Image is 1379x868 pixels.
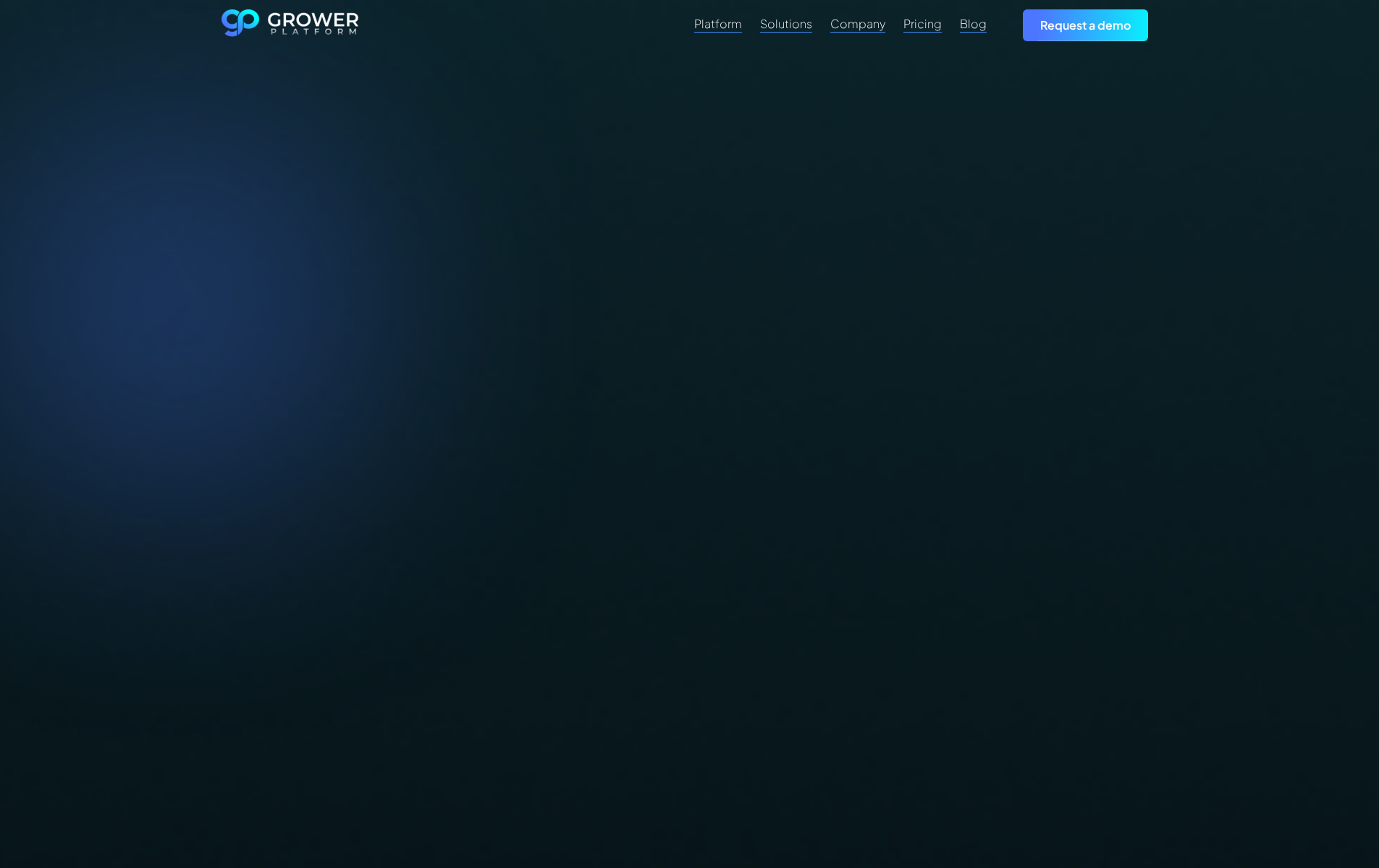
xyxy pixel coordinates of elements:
a: Platform [694,15,742,33]
div: Solutions [760,17,812,30]
a: home [222,9,359,41]
div: Company [830,17,885,30]
a: Request a demo [1023,9,1148,41]
a: Pricing [903,15,942,33]
div: Blog [960,17,987,30]
a: Blog [960,15,987,33]
div: Platform [694,17,742,30]
div: Pricing [903,17,942,30]
a: Company [830,15,885,33]
a: Solutions [760,15,812,33]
